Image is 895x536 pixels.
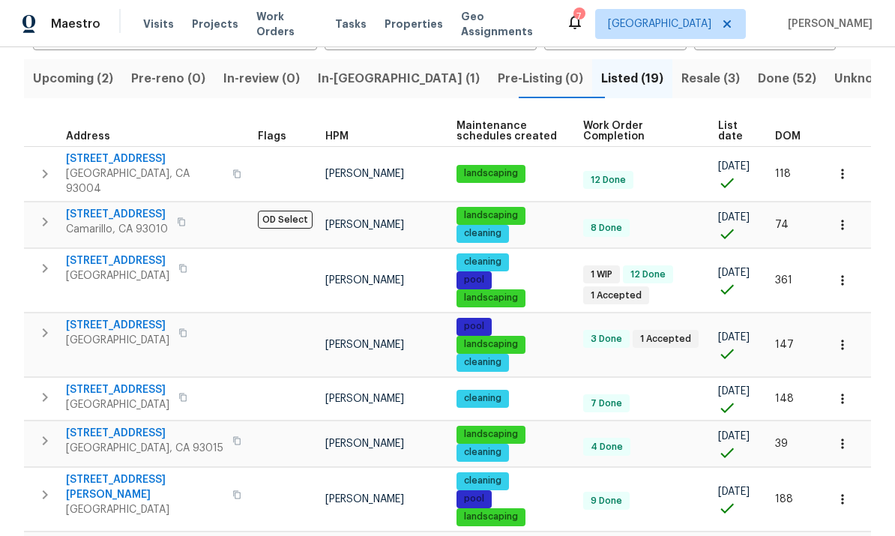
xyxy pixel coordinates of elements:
span: 147 [775,340,794,350]
span: [STREET_ADDRESS] [66,382,169,397]
span: [GEOGRAPHIC_DATA] [66,268,169,283]
span: DOM [775,131,801,142]
span: HPM [325,131,349,142]
span: 1 Accepted [585,289,648,302]
span: Upcoming (2) [33,68,113,89]
span: [PERSON_NAME] [325,494,404,505]
span: Work Orders [256,9,317,39]
div: 7 [573,9,584,24]
span: [PERSON_NAME] [325,169,404,179]
span: 188 [775,494,793,505]
span: [STREET_ADDRESS] [66,151,223,166]
span: Listed (19) [601,68,663,89]
span: List date [718,121,750,142]
span: 39 [775,439,788,449]
span: [PERSON_NAME] [325,275,404,286]
span: [PERSON_NAME] [325,340,404,350]
span: pool [458,274,490,286]
span: 12 Done [624,268,672,281]
span: cleaning [458,475,507,487]
span: In-[GEOGRAPHIC_DATA] (1) [318,68,480,89]
span: In-review (0) [223,68,300,89]
span: Visits [143,16,174,31]
span: Geo Assignments [461,9,548,39]
span: cleaning [458,392,507,405]
span: [STREET_ADDRESS] [66,426,223,441]
span: Flags [258,131,286,142]
span: landscaping [458,511,524,523]
span: [DATE] [718,431,750,442]
span: [DATE] [718,386,750,397]
span: landscaping [458,167,524,180]
span: Camarillo, CA 93010 [66,222,168,237]
span: [PERSON_NAME] [325,394,404,404]
span: pool [458,493,490,505]
span: [STREET_ADDRESS][PERSON_NAME] [66,472,223,502]
span: [GEOGRAPHIC_DATA] [608,16,711,31]
span: landscaping [458,338,524,351]
span: [DATE] [718,487,750,497]
span: [STREET_ADDRESS] [66,318,169,333]
span: [DATE] [718,161,750,172]
span: OD Select [258,211,313,229]
span: cleaning [458,446,507,459]
span: landscaping [458,428,524,441]
span: [PERSON_NAME] [325,220,404,230]
span: [DATE] [718,268,750,278]
span: landscaping [458,209,524,222]
span: [PERSON_NAME] [782,16,873,31]
span: Pre-Listing (0) [498,68,583,89]
span: [PERSON_NAME] [325,439,404,449]
span: [STREET_ADDRESS] [66,207,168,222]
span: Maestro [51,16,100,31]
span: [GEOGRAPHIC_DATA], CA 93015 [66,441,223,456]
span: 118 [775,169,791,179]
span: Maintenance schedules created [456,121,558,142]
span: 1 Accepted [634,333,697,346]
span: 12 Done [585,174,632,187]
span: 148 [775,394,794,404]
span: Done (52) [758,68,816,89]
span: [GEOGRAPHIC_DATA] [66,397,169,412]
span: 4 Done [585,441,629,454]
span: Tasks [335,19,367,29]
span: cleaning [458,256,507,268]
span: [DATE] [718,212,750,223]
span: landscaping [458,292,524,304]
span: Resale (3) [681,68,740,89]
span: 9 Done [585,495,628,508]
span: [DATE] [718,332,750,343]
span: Address [66,131,110,142]
span: cleaning [458,227,507,240]
span: 7 Done [585,397,628,410]
span: [STREET_ADDRESS] [66,253,169,268]
span: [GEOGRAPHIC_DATA] [66,502,223,517]
span: 8 Done [585,222,628,235]
span: 1 WIP [585,268,618,281]
span: [GEOGRAPHIC_DATA], CA 93004 [66,166,223,196]
span: 74 [775,220,789,230]
span: pool [458,320,490,333]
span: Projects [192,16,238,31]
span: [GEOGRAPHIC_DATA] [66,333,169,348]
span: Work Order Completion [583,121,693,142]
span: Properties [385,16,443,31]
span: 361 [775,275,792,286]
span: cleaning [458,356,507,369]
span: Pre-reno (0) [131,68,205,89]
span: 3 Done [585,333,628,346]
